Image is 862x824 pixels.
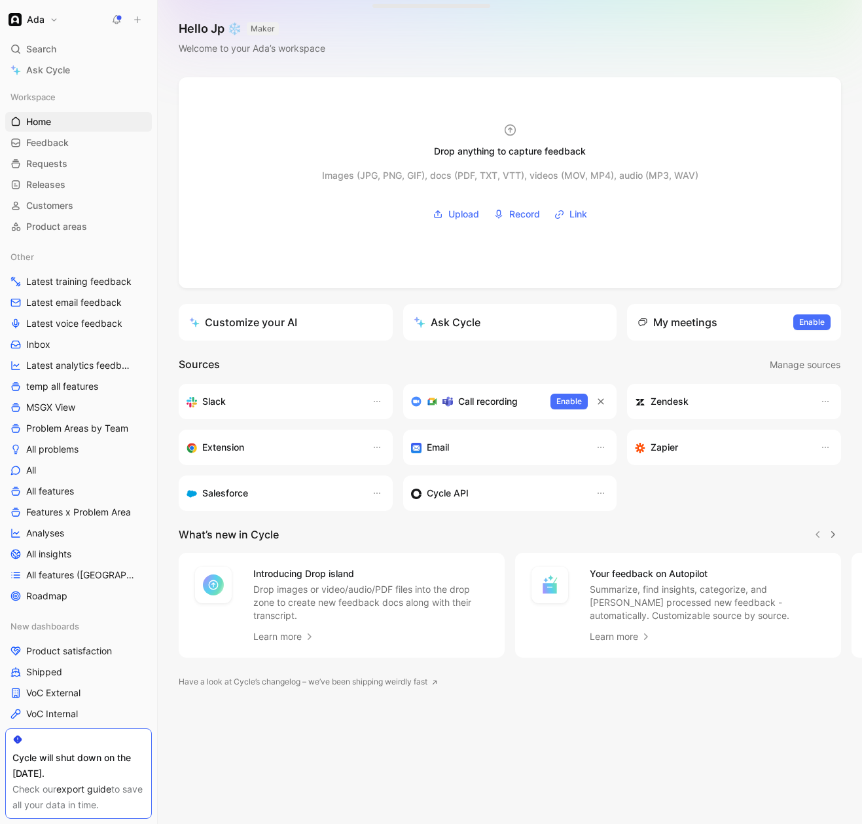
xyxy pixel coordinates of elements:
[26,115,51,128] span: Home
[411,394,541,409] div: Record & transcribe meetings from Zoom, Meet & Teams.
[5,616,152,787] div: New dashboardsProduct satisfactionShippedVoC ExternalVoC InternalFeature viewCustomer viewTrends
[5,704,152,724] a: VoC Internal
[590,629,651,645] a: Learn more
[458,394,518,409] h3: Call recording
[26,296,122,309] span: Latest email feedback
[10,250,34,263] span: Other
[5,154,152,174] a: Requests
[635,440,807,455] div: Capture feedback from thousands of sources with Zapier (survey results, recordings, sheets, etc).
[434,143,586,159] div: Drop anything to capture feedback
[5,641,152,661] a: Product satisfaction
[26,590,67,603] span: Roadmap
[26,62,70,78] span: Ask Cycle
[5,247,152,267] div: Other
[428,204,484,224] button: Upload
[12,781,145,813] div: Check our to save all your data in time.
[202,485,248,501] h3: Salesforce
[590,583,825,622] p: Summarize, find insights, categorize, and [PERSON_NAME] processed new feedback - automatically. C...
[5,419,152,438] a: Problem Areas by Team
[56,783,111,795] a: export guide
[5,398,152,417] a: MSGX View
[635,394,807,409] div: Sync customers and create docs
[5,175,152,195] a: Releases
[550,394,588,409] button: Enable
[26,157,67,170] span: Requests
[26,645,112,658] span: Product satisfaction
[448,206,479,222] span: Upload
[5,133,152,153] a: Feedback
[26,401,75,414] span: MSGX View
[10,620,79,633] span: New dashboards
[5,335,152,354] a: Inbox
[5,662,152,682] a: Shipped
[489,204,545,224] button: Record
[26,136,69,149] span: Feedback
[179,356,220,373] h2: Sources
[414,314,480,330] div: Ask Cycle
[26,41,56,57] span: Search
[202,440,244,455] h3: Extension
[26,338,50,351] span: Inbox
[5,683,152,703] a: VoC External
[5,196,152,215] a: Customers
[26,317,122,330] span: Latest voice feedback
[26,220,87,233] span: Product areas
[638,314,717,330] div: My meetings
[26,422,128,435] span: Problem Areas by Team
[179,41,325,56] div: Welcome to your Ada’s workspace
[253,629,315,645] a: Learn more
[26,178,65,191] span: Releases
[5,481,152,501] a: All features
[5,502,152,522] a: Features x Problem Area
[26,527,64,540] span: Analyses
[179,527,279,542] h2: What’s new in Cycle
[799,316,825,329] span: Enable
[5,272,152,291] a: Latest training feedback
[187,394,359,409] div: Sync your customers, send feedback and get updates in Slack
[770,357,840,373] span: Manage sources
[179,675,438,688] a: Have a look at Cycle’s changelog – we’ve been shipping weirdly fast
[569,206,587,222] span: Link
[26,199,73,212] span: Customers
[5,725,152,745] a: Feature view
[403,304,617,341] button: Ask Cycle
[247,22,279,35] button: MAKER
[322,168,698,183] div: Images (JPG, PNG, GIF), docs (PDF, TXT, VTT), videos (MOV, MP4), audio (MP3, WAV)
[26,506,131,519] span: Features x Problem Area
[5,523,152,543] a: Analyses
[253,566,489,582] h4: Introducing Drop island
[5,293,152,312] a: Latest email feedback
[556,395,582,408] span: Enable
[26,359,134,372] span: Latest analytics feedback
[5,87,152,107] div: Workspace
[189,314,297,330] div: Customize your AI
[26,380,98,393] span: temp all features
[26,686,81,700] span: VoC External
[12,750,145,781] div: Cycle will shut down on the [DATE].
[411,440,583,455] div: Forward emails to your feedback inbox
[651,394,689,409] h3: Zendesk
[5,10,62,29] button: AdaAda
[5,440,152,459] a: All problems
[5,616,152,636] div: New dashboards
[179,304,393,341] a: Customize your AI
[5,217,152,236] a: Product areas
[26,665,62,679] span: Shipped
[550,204,592,224] button: Link
[9,13,22,26] img: Ada
[5,112,152,132] a: Home
[187,440,359,455] div: Capture feedback from anywhere on the web
[26,443,79,456] span: All problems
[5,565,152,585] a: All features ([GEOGRAPHIC_DATA])
[26,707,78,721] span: VoC Internal
[793,314,831,330] button: Enable
[651,440,678,455] h3: Zapier
[5,356,152,375] a: Latest analytics feedback
[26,569,137,582] span: All features ([GEOGRAPHIC_DATA])
[26,275,132,288] span: Latest training feedback
[5,586,152,606] a: Roadmap
[179,21,325,37] h1: Hello Jp ❄️
[5,60,152,80] a: Ask Cycle
[26,485,74,498] span: All features
[5,314,152,333] a: Latest voice feedback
